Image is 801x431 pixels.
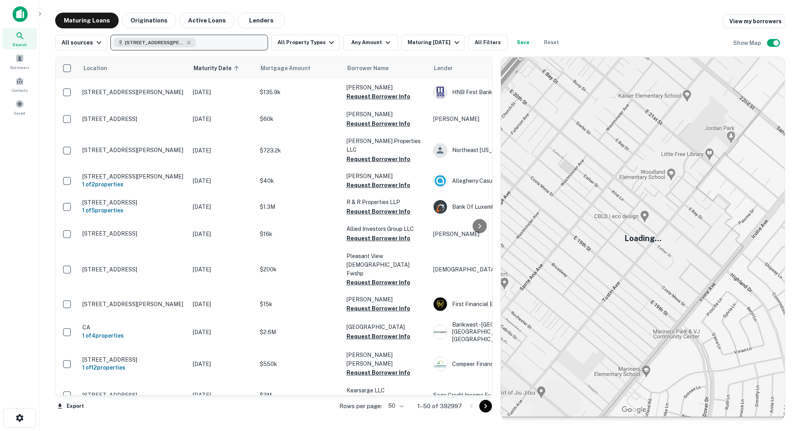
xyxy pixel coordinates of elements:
span: Lender [434,63,453,73]
p: [STREET_ADDRESS] [82,356,185,363]
button: Maturing [DATE] [401,35,465,50]
button: Request Borrower Info [346,207,410,216]
span: Saved [14,110,26,116]
span: Contacts [12,87,28,93]
a: View my borrowers [723,14,785,28]
p: [DATE] [193,88,252,97]
p: Kearsarge LLC [346,386,425,395]
p: [GEOGRAPHIC_DATA] [346,323,425,331]
button: Request Borrower Info [346,304,410,313]
th: Location [78,57,189,79]
span: Mortgage Amount [261,63,320,73]
span: Search [13,41,27,48]
p: [DATE] [193,230,252,238]
p: [PERSON_NAME] [346,110,425,119]
h6: 1 of 4 properties [82,331,185,340]
img: map-placeholder.webp [501,57,785,420]
p: CA [82,324,185,331]
p: $723.2k [260,146,339,155]
span: Borrowers [10,64,29,71]
div: Compeer Financial [433,357,551,371]
p: [STREET_ADDRESS][PERSON_NAME] [82,89,185,96]
div: HNB First Bank [433,85,551,99]
p: [STREET_ADDRESS][PERSON_NAME] [82,173,185,180]
div: Northeast [US_STATE] Bank Inc. [433,143,551,158]
div: Allegheny Casualty CO [433,174,551,188]
p: [DATE] [193,115,252,123]
a: Search [2,28,37,49]
button: Request Borrower Info [346,234,410,243]
p: 1–50 of 392997 [417,401,462,411]
p: [STREET_ADDRESS][PERSON_NAME] [82,147,185,154]
div: Bank Of Luxemburg [433,200,551,214]
p: [PERSON_NAME] Properties LLC [346,137,425,154]
iframe: Chat Widget [762,368,801,406]
div: 50 [385,400,405,412]
p: [PERSON_NAME] [346,83,425,92]
button: All sources [55,35,107,50]
p: [DEMOGRAPHIC_DATA] [433,265,551,274]
button: Request Borrower Info [346,395,410,404]
span: Location [83,63,107,73]
img: picture [434,297,447,311]
h6: 1 of 12 properties [82,363,185,372]
span: Maturity Date [194,63,242,73]
a: Borrowers [2,51,37,72]
button: Request Borrower Info [346,332,410,341]
a: Saved [2,97,37,118]
button: Originations [122,13,176,28]
p: [PERSON_NAME] [PERSON_NAME] [346,351,425,368]
button: Save your search to get updates of matches that match your search criteria. [511,35,536,50]
p: $15k [260,300,339,308]
button: Request Borrower Info [346,368,410,377]
th: Maturity Date [189,57,256,79]
p: [DATE] [193,176,252,185]
img: picture [434,325,447,339]
th: Borrower Name [343,57,429,79]
p: [DATE] [193,391,252,399]
p: [PERSON_NAME] [433,230,551,238]
p: [DATE] [193,265,252,274]
p: Allied Investors Group LLC [346,225,425,233]
p: $3M [260,391,339,399]
p: $16k [260,230,339,238]
h6: 1 of 2 properties [82,180,185,189]
button: All Property Types [271,35,340,50]
p: [STREET_ADDRESS] [82,392,185,399]
p: $1.3M [260,202,339,211]
p: $2.6M [260,328,339,336]
img: picture [434,200,447,214]
p: [DATE] [193,328,252,336]
img: alleghenycasualty.com.png [434,174,447,188]
img: picture [434,357,447,371]
button: Request Borrower Info [346,119,410,128]
button: Reset [539,35,564,50]
div: First Financial Bank NA [433,297,551,311]
button: Maturing Loans [55,13,119,28]
button: All Filters [468,35,508,50]
p: [STREET_ADDRESS] [82,199,185,206]
a: Contacts [2,74,37,95]
p: [DATE] [193,146,252,155]
span: [STREET_ADDRESS][PERSON_NAME] [125,39,184,46]
button: Request Borrower Info [346,154,410,164]
p: $550k [260,360,339,368]
div: Bankwest - [GEOGRAPHIC_DATA], [GEOGRAPHIC_DATA], And [GEOGRAPHIC_DATA] [433,321,551,343]
p: [STREET_ADDRESS] [82,230,185,237]
button: Active Loans [179,13,235,28]
button: Request Borrower Info [346,278,410,287]
p: [STREET_ADDRESS] [82,266,185,273]
p: R & R Properties LLP [346,198,425,206]
p: Rows per page: [339,401,382,411]
span: Borrower Name [347,63,389,73]
p: [DATE] [193,202,252,211]
p: [PERSON_NAME] [346,295,425,304]
th: Mortgage Amount [256,57,343,79]
button: Request Borrower Info [346,180,410,190]
h6: Show Map [733,39,762,47]
h6: 1 of 5 properties [82,206,185,215]
p: [STREET_ADDRESS][PERSON_NAME] [82,301,185,308]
